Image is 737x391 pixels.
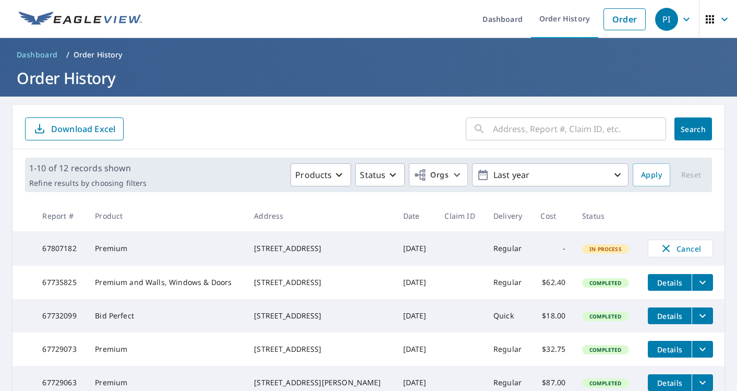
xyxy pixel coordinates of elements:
[13,67,724,89] h1: Order History
[485,231,532,266] td: Regular
[254,243,386,254] div: [STREET_ADDRESS]
[532,333,574,366] td: $32.75
[683,124,704,134] span: Search
[659,242,702,255] span: Cancel
[51,123,115,135] p: Download Excel
[291,163,351,186] button: Products
[485,333,532,366] td: Regular
[692,274,713,291] button: filesDropdownBtn-67735825
[87,299,246,333] td: Bid Perfect
[654,311,685,321] span: Details
[395,200,437,231] th: Date
[648,341,692,358] button: detailsBtn-67729073
[25,117,124,140] button: Download Excel
[360,169,385,181] p: Status
[603,8,646,30] a: Order
[34,299,87,333] td: 67732099
[532,231,574,266] td: -
[485,266,532,299] td: Regular
[485,200,532,231] th: Delivery
[648,307,692,324] button: detailsBtn-67732099
[692,307,713,324] button: filesDropdownBtn-67732099
[692,341,713,358] button: filesDropdownBtn-67729073
[295,169,332,181] p: Products
[395,231,437,266] td: [DATE]
[654,278,685,288] span: Details
[29,162,147,174] p: 1-10 of 12 records shown
[583,279,627,287] span: Completed
[409,163,468,186] button: Orgs
[74,50,123,60] p: Order History
[583,245,628,253] span: In Process
[29,179,147,188] p: Refine results by choosing filters
[674,117,712,140] button: Search
[692,374,713,391] button: filesDropdownBtn-67729063
[34,231,87,266] td: 67807182
[633,163,670,186] button: Apply
[485,299,532,333] td: Quick
[13,46,724,63] nav: breadcrumb
[436,200,485,231] th: Claim ID
[87,200,246,231] th: Product
[19,11,142,27] img: EV Logo
[489,166,611,184] p: Last year
[654,345,685,354] span: Details
[472,163,629,186] button: Last year
[87,333,246,366] td: Premium
[254,277,386,288] div: [STREET_ADDRESS]
[395,299,437,333] td: [DATE]
[493,114,666,144] input: Address, Report #, Claim ID, etc.
[355,163,405,186] button: Status
[574,200,639,231] th: Status
[254,311,386,321] div: [STREET_ADDRESS]
[34,266,87,299] td: 67735825
[583,380,627,387] span: Completed
[532,299,574,333] td: $18.00
[648,274,692,291] button: detailsBtn-67735825
[254,344,386,354] div: [STREET_ADDRESS]
[532,200,574,231] th: Cost
[648,240,713,257] button: Cancel
[654,378,685,388] span: Details
[532,266,574,299] td: $62.40
[655,8,678,31] div: PI
[583,313,627,320] span: Completed
[414,169,449,182] span: Orgs
[87,266,246,299] td: Premium and Walls, Windows & Doors
[66,49,69,61] li: /
[254,377,386,388] div: [STREET_ADDRESS][PERSON_NAME]
[13,46,62,63] a: Dashboard
[583,346,627,353] span: Completed
[246,200,395,231] th: Address
[395,266,437,299] td: [DATE]
[395,333,437,366] td: [DATE]
[34,333,87,366] td: 67729073
[641,169,662,182] span: Apply
[17,50,58,60] span: Dashboard
[648,374,692,391] button: detailsBtn-67729063
[87,231,246,266] td: Premium
[34,200,87,231] th: Report #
